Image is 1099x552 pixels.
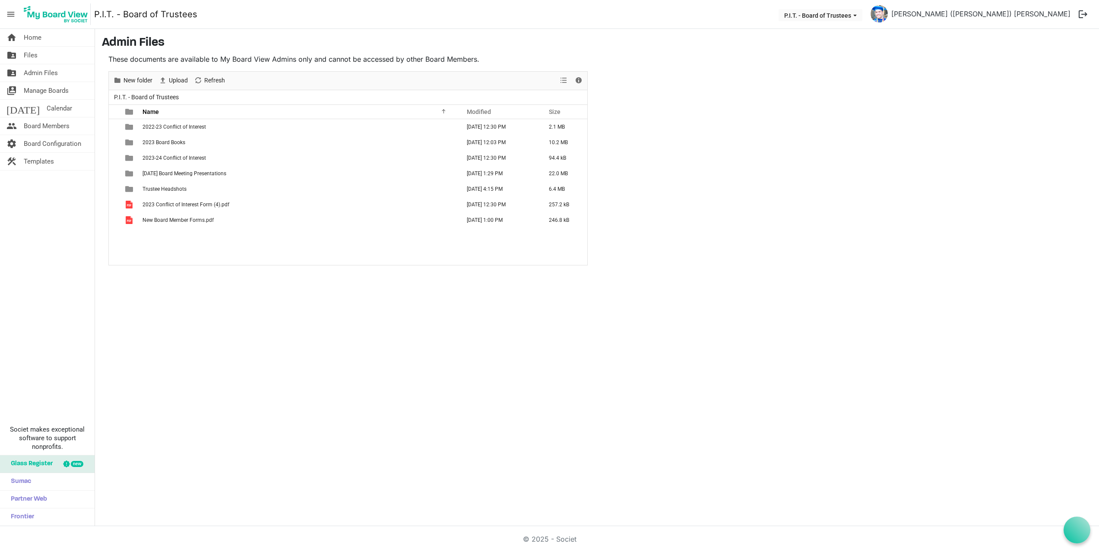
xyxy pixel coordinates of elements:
[140,197,458,212] td: 2023 Conflict of Interest Form (4).pdf is template cell column header Name
[6,82,17,99] span: switch_account
[120,150,140,166] td: is template cell column header type
[24,117,70,135] span: Board Members
[6,473,31,490] span: Sumac
[120,119,140,135] td: is template cell column header type
[458,150,540,166] td: July 17, 2023 12:30 PM column header Modified
[467,108,491,115] span: Modified
[6,100,40,117] span: [DATE]
[6,64,17,82] span: folder_shared
[143,186,187,192] span: Trustee Headshots
[24,82,69,99] span: Manage Boards
[540,212,587,228] td: 246.8 kB is template cell column header Size
[112,92,181,103] span: P.I.T. - Board of Trustees
[6,135,17,152] span: settings
[458,212,540,228] td: August 16, 2022 1:00 PM column header Modified
[109,197,120,212] td: checkbox
[140,212,458,228] td: New Board Member Forms.pdf is template cell column header Name
[140,181,458,197] td: Trustee Headshots is template cell column header Name
[108,54,588,64] p: These documents are available to My Board View Admins only and cannot be accessed by other Board ...
[143,139,185,145] span: 2023 Board Books
[143,202,229,208] span: 2023 Conflict of Interest Form (4).pdf
[458,135,540,150] td: October 03, 2023 12:03 PM column header Modified
[540,166,587,181] td: 22.0 MB is template cell column header Size
[109,212,120,228] td: checkbox
[110,72,155,90] div: New folder
[24,29,41,46] span: Home
[1074,5,1092,23] button: logout
[458,119,540,135] td: July 17, 2023 12:30 PM column header Modified
[6,117,17,135] span: people
[102,36,1092,50] h3: Admin Files
[143,217,214,223] span: New Board Member Forms.pdf
[24,64,58,82] span: Admin Files
[120,212,140,228] td: is template cell column header type
[24,47,38,64] span: Files
[871,5,888,22] img: AACwHfAXnT7RVsVMIpzP9NsJ9XQS-TCGe4VqKvD4igbMAJHlKI7vMXkTT4jGIXA3jjrzUlkvVTZPsJsHWjRaCw_thumb.png
[558,75,569,86] button: View dropdownbutton
[458,166,540,181] td: June 30, 2023 1:29 PM column header Modified
[779,9,862,21] button: P.I.T. - Board of Trustees dropdownbutton
[549,108,561,115] span: Size
[123,75,153,86] span: New folder
[120,181,140,197] td: is template cell column header type
[112,75,154,86] button: New folder
[140,166,458,181] td: July 2023 Board Meeting Presentations is template cell column header Name
[71,461,83,467] div: new
[6,29,17,46] span: home
[109,166,120,181] td: checkbox
[109,150,120,166] td: checkbox
[140,135,458,150] td: 2023 Board Books is template cell column header Name
[540,150,587,166] td: 94.4 kB is template cell column header Size
[540,135,587,150] td: 10.2 MB is template cell column header Size
[47,100,72,117] span: Calendar
[94,6,197,23] a: P.I.T. - Board of Trustees
[143,155,206,161] span: 2023-24 Conflict of Interest
[458,181,540,197] td: July 17, 2023 4:15 PM column header Modified
[21,3,91,25] img: My Board View Logo
[109,135,120,150] td: checkbox
[6,455,53,473] span: Glass Register
[6,153,17,170] span: construction
[540,181,587,197] td: 6.4 MB is template cell column header Size
[203,75,226,86] span: Refresh
[888,5,1074,22] a: [PERSON_NAME] ([PERSON_NAME]) [PERSON_NAME]
[193,75,227,86] button: Refresh
[6,508,34,526] span: Frontier
[191,72,228,90] div: Refresh
[458,197,540,212] td: July 17, 2023 12:30 PM column header Modified
[120,197,140,212] td: is template cell column header type
[573,75,585,86] button: Details
[24,135,81,152] span: Board Configuration
[6,491,47,508] span: Partner Web
[3,6,19,22] span: menu
[140,119,458,135] td: 2022-23 Conflict of Interest is template cell column header Name
[557,72,571,90] div: View
[120,166,140,181] td: is template cell column header type
[540,197,587,212] td: 257.2 kB is template cell column header Size
[143,108,159,115] span: Name
[140,150,458,166] td: 2023-24 Conflict of Interest is template cell column header Name
[4,425,91,451] span: Societ makes exceptional software to support nonprofits.
[143,124,206,130] span: 2022-23 Conflict of Interest
[523,535,576,543] a: © 2025 - Societ
[143,170,226,177] span: [DATE] Board Meeting Presentations
[109,119,120,135] td: checkbox
[6,47,17,64] span: folder_shared
[157,75,190,86] button: Upload
[168,75,189,86] span: Upload
[120,135,140,150] td: is template cell column header type
[24,153,54,170] span: Templates
[571,72,586,90] div: Details
[155,72,191,90] div: Upload
[540,119,587,135] td: 2.1 MB is template cell column header Size
[109,181,120,197] td: checkbox
[21,3,94,25] a: My Board View Logo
